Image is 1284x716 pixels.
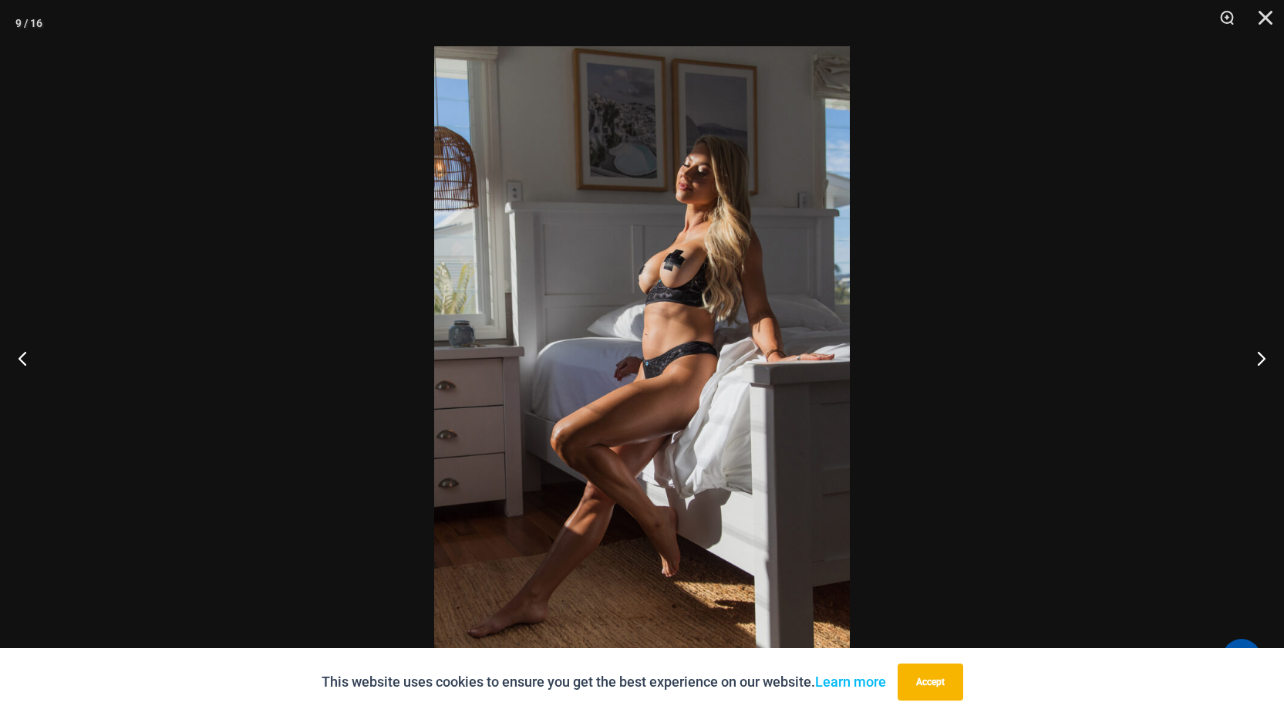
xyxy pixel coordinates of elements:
[898,664,963,701] button: Accept
[434,46,850,670] img: Nights Fall Silver Leopard 1036 Bra 6046 Thong 06
[815,674,886,690] a: Learn more
[15,12,42,35] div: 9 / 16
[1226,319,1284,397] button: Next
[322,670,886,694] p: This website uses cookies to ensure you get the best experience on our website.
